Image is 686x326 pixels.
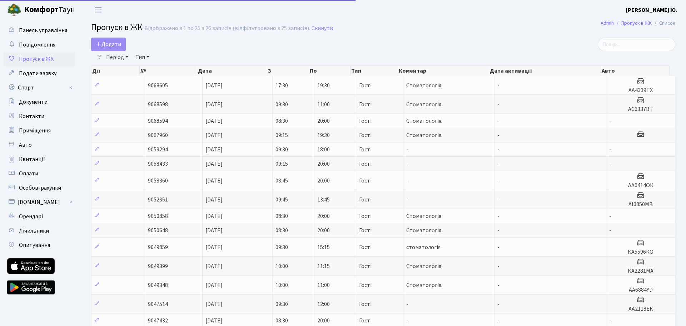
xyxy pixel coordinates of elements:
span: Авто [19,141,32,149]
li: Список [652,19,675,27]
span: Гості [359,244,372,250]
th: Дата [197,66,267,76]
a: Контакти [4,109,75,123]
th: Авто [601,66,670,76]
span: 9058360 [148,177,168,185]
th: По [309,66,351,76]
span: [DATE] [205,317,223,325]
span: Опитування [19,241,50,249]
th: Дії [91,66,140,76]
span: - [406,196,408,204]
h5: АА6884YD [609,287,672,293]
span: 11:00 [317,281,330,289]
span: [DATE] [205,281,223,289]
span: - [609,160,611,168]
span: [DATE] [205,262,223,270]
span: 9049348 [148,281,168,289]
span: Додати [96,40,121,48]
span: - [497,101,499,108]
a: Подати заявку [4,66,75,81]
span: - [609,146,611,154]
span: 20:00 [317,317,330,325]
span: Стоматологія [406,227,441,234]
span: 9059294 [148,146,168,154]
span: - [497,131,499,139]
span: 11:00 [317,101,330,108]
h5: АА0414ОК [609,182,672,189]
span: 9050648 [148,227,168,234]
th: Дата активації [489,66,601,76]
a: Панель управління [4,23,75,38]
span: 9068598 [148,101,168,108]
span: - [497,212,499,220]
input: Пошук... [598,38,675,51]
span: 08:30 [275,117,288,125]
span: - [497,196,499,204]
span: - [497,117,499,125]
span: 9068605 [148,82,168,89]
span: - [406,177,408,185]
span: Стоматологія. [406,131,442,139]
span: Подати заявку [19,69,56,77]
span: Гості [359,282,372,288]
span: - [406,146,408,154]
span: 9068594 [148,117,168,125]
span: 19:30 [317,82,330,89]
span: 10:00 [275,262,288,270]
a: Скинути [312,25,333,32]
a: Особові рахунки [4,181,75,195]
span: [DATE] [205,177,223,185]
span: 09:30 [275,146,288,154]
button: Переключити навігацію [89,4,107,16]
span: - [497,262,499,270]
th: Коментар [398,66,489,76]
a: Опитування [4,238,75,252]
span: [DATE] [205,131,223,139]
h5: АІ0850МВ [609,201,672,208]
span: Стоматологія. [406,117,442,125]
span: - [609,212,611,220]
th: № [140,66,197,76]
span: 20:00 [317,160,330,168]
span: Панель управління [19,26,67,34]
a: Орендарі [4,209,75,224]
span: Стоматологія. [406,281,442,289]
a: Admin [601,19,614,27]
span: 9058433 [148,160,168,168]
span: Стоматологія [406,101,441,108]
span: Оплати [19,170,38,177]
span: 20:00 [317,227,330,234]
span: 15:15 [317,243,330,251]
a: [DOMAIN_NAME] [4,195,75,209]
span: - [406,317,408,325]
span: - [497,146,499,154]
span: Гості [359,161,372,167]
span: Пропуск в ЖК [91,21,143,34]
b: Комфорт [24,4,59,15]
span: Квитанції [19,155,45,163]
h5: КА2281МА [609,268,672,274]
th: З [267,66,309,76]
span: 08:30 [275,212,288,220]
span: Гості [359,178,372,184]
span: Гості [359,118,372,124]
a: Повідомлення [4,38,75,52]
img: logo.png [7,3,21,17]
span: Таун [24,4,75,16]
span: 9049399 [148,262,168,270]
h5: АС6337ВТ [609,106,672,113]
th: Тип [351,66,398,76]
span: [DATE] [205,82,223,89]
h5: КА5596КО [609,249,672,256]
span: Пропуск в ЖК [19,55,54,63]
span: [DATE] [205,212,223,220]
span: - [609,227,611,234]
a: [PERSON_NAME] Ю. [626,6,677,14]
span: 12:00 [317,300,330,308]
span: Гості [359,132,372,138]
span: 20:00 [317,177,330,185]
span: - [497,177,499,185]
span: - [497,300,499,308]
a: Додати [91,38,126,51]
